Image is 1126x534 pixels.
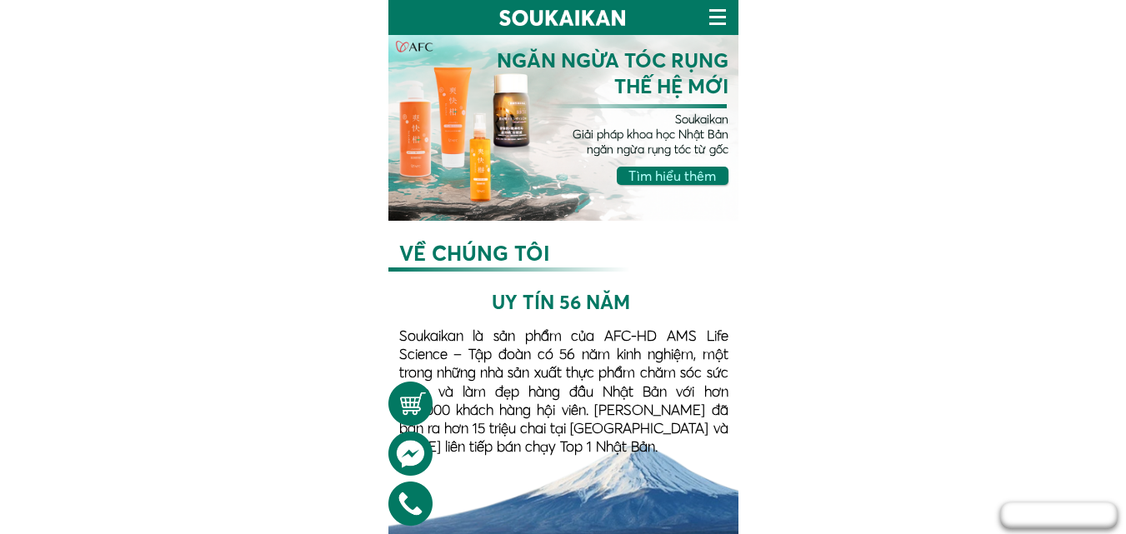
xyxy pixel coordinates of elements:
[399,327,728,456] h3: Soukaikan là sản phẩm của AFC-HD AMS Life Science – Tập đoàn có 56 năm kinh nghiệm, một trong nhữ...
[513,112,728,157] h3: Soukaikan Giải pháp khoa học Nhật Bản ngăn ngừa rụng tóc từ gốc
[492,47,728,99] h3: NGĂN NGỪA TÓC RỤNG THẾ HỆ MỚI
[492,291,633,316] div: UY TÍN 56 NĂM
[628,167,722,185] h3: Tìm hiểu thêm
[399,240,552,267] div: VỀ CHÚNG TÔI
